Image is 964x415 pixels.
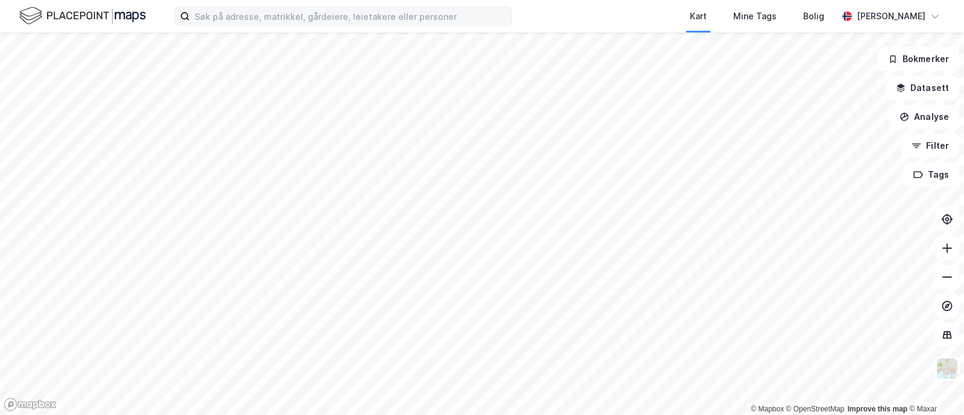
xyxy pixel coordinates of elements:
[886,76,959,100] button: Datasett
[878,47,959,71] button: Bokmerker
[733,9,777,23] div: Mine Tags
[857,9,925,23] div: [PERSON_NAME]
[690,9,707,23] div: Kart
[889,105,959,129] button: Analyse
[903,163,959,187] button: Tags
[904,357,964,415] iframe: Chat Widget
[901,134,959,158] button: Filter
[751,405,784,413] a: Mapbox
[803,9,824,23] div: Bolig
[19,5,146,27] img: logo.f888ab2527a4732fd821a326f86c7f29.svg
[786,405,845,413] a: OpenStreetMap
[4,398,57,411] a: Mapbox homepage
[190,7,512,25] input: Søk på adresse, matrikkel, gårdeiere, leietakere eller personer
[848,405,907,413] a: Improve this map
